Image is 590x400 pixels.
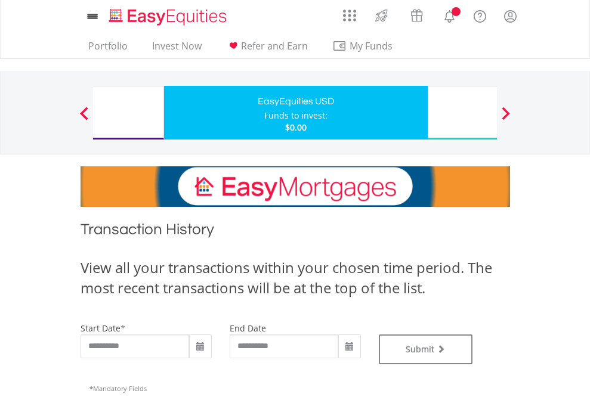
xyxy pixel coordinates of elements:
[72,113,96,125] button: Previous
[241,39,308,52] span: Refer and Earn
[230,323,266,334] label: end date
[379,334,473,364] button: Submit
[264,110,328,122] div: Funds to invest:
[332,38,410,54] span: My Funds
[494,113,518,125] button: Next
[495,3,526,29] a: My Profile
[104,3,231,27] a: Home page
[434,3,465,27] a: Notifications
[171,93,421,110] div: EasyEquities USD
[81,219,510,246] h1: Transaction History
[81,323,121,334] label: start date
[221,40,313,58] a: Refer and Earn
[89,384,147,393] span: Mandatory Fields
[147,40,206,58] a: Invest Now
[407,6,427,25] img: vouchers-v2.svg
[81,258,510,299] div: View all your transactions within your chosen time period. The most recent transactions will be a...
[107,7,231,27] img: EasyEquities_Logo.png
[84,40,132,58] a: Portfolio
[285,122,307,133] span: $0.00
[399,3,434,25] a: Vouchers
[343,9,356,22] img: grid-menu-icon.svg
[372,6,391,25] img: thrive-v2.svg
[465,3,495,27] a: FAQ's and Support
[335,3,364,22] a: AppsGrid
[81,166,510,207] img: EasyMortage Promotion Banner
